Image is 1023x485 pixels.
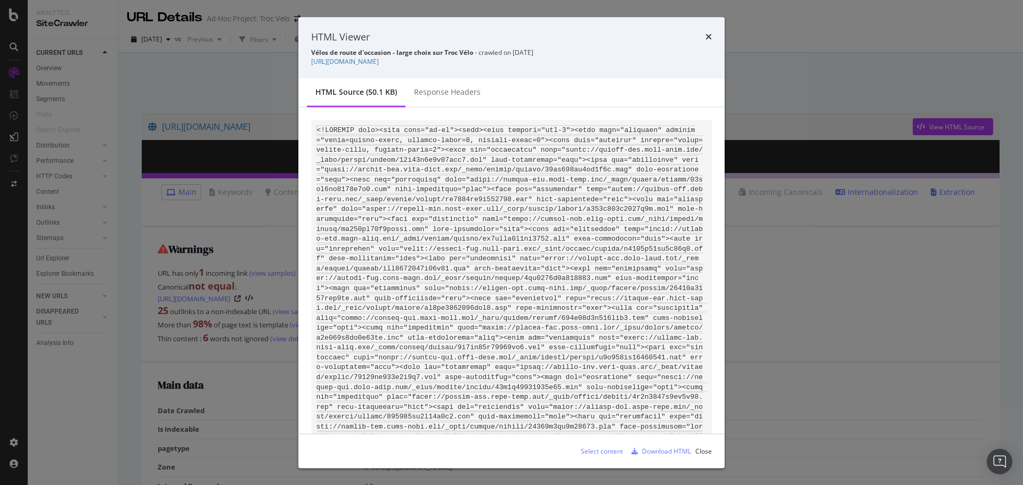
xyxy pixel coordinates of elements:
[311,48,712,57] div: - crawled on [DATE]
[311,48,473,57] strong: Vélos de route d'occasion - large choix sur Troc Vélo
[311,57,379,66] a: [URL][DOMAIN_NAME]
[627,442,691,459] button: Download HTML
[414,87,481,97] div: Response Headers
[987,449,1012,474] div: Open Intercom Messenger
[695,446,712,455] div: Close
[695,442,712,459] button: Close
[315,87,397,97] div: HTML source (50.1 KB)
[311,30,370,44] div: HTML Viewer
[572,442,623,459] button: Select content
[581,446,623,455] div: Select content
[642,446,691,455] div: Download HTML
[705,30,712,44] div: times
[298,17,725,468] div: modal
